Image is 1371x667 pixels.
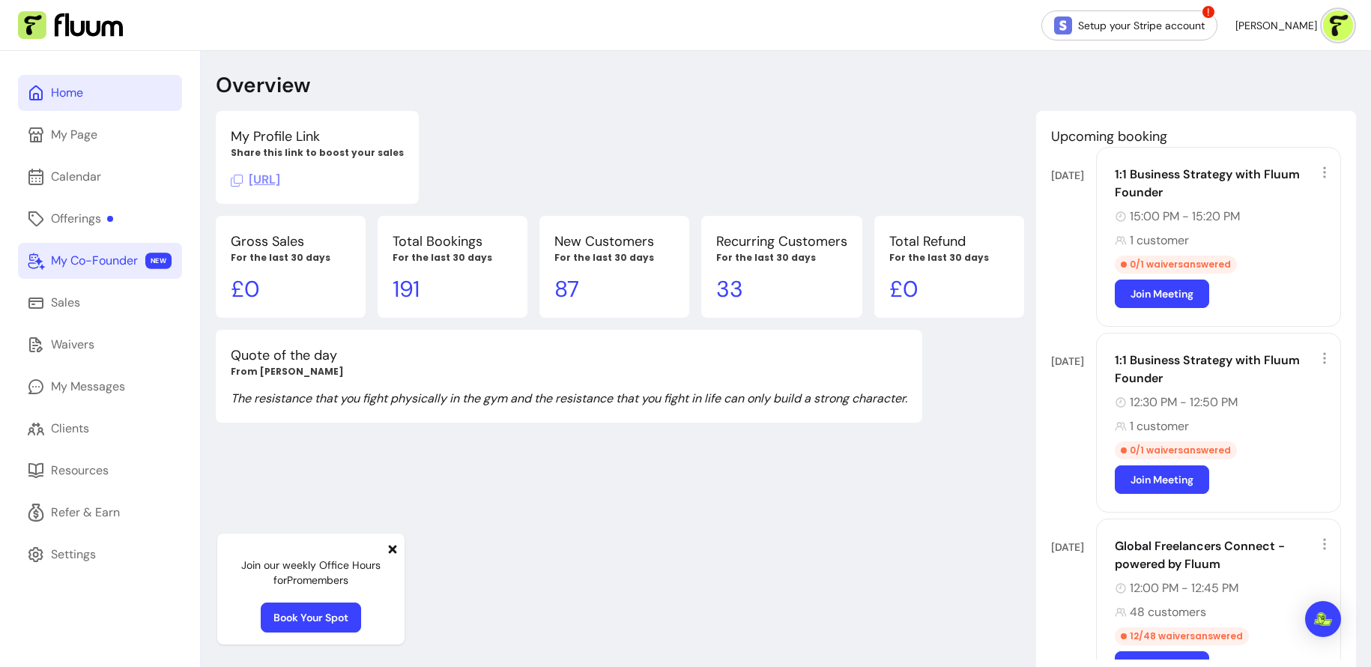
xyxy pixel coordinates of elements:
a: Waivers [18,327,182,363]
p: My Profile Link [231,126,404,147]
span: ! [1201,4,1216,19]
p: Quote of the day [231,345,907,366]
p: Overview [216,72,310,99]
div: Global Freelancers Connect - powered by Fluum [1115,537,1331,573]
div: Settings [51,546,96,564]
a: Join Meeting [1115,280,1209,308]
a: Calendar [18,159,182,195]
div: 0 / 1 waivers answered [1115,256,1237,274]
div: [DATE] [1051,168,1096,183]
p: For the last 30 days [554,252,674,264]
p: For the last 30 days [393,252,512,264]
p: 191 [393,276,512,303]
a: Settings [18,537,182,573]
div: 15:00 PM - 15:20 PM [1115,208,1331,226]
div: Home [51,84,83,102]
div: 12:00 PM - 12:45 PM [1115,579,1331,597]
div: Waivers [51,336,94,354]
p: For the last 30 days [716,252,847,264]
div: Open Intercom Messenger [1305,601,1341,637]
p: Share this link to boost your sales [231,147,404,159]
p: Recurring Customers [716,231,847,252]
a: Home [18,75,182,111]
div: Sales [51,294,80,312]
a: Book Your Spot [261,603,361,633]
div: Refer & Earn [51,504,120,522]
div: 0 / 1 waivers answered [1115,441,1237,459]
p: For the last 30 days [889,252,1009,264]
a: Setup your Stripe account [1041,10,1217,40]
p: Gross Sales [231,231,351,252]
p: 33 [716,276,847,303]
div: [DATE] [1051,354,1096,369]
div: 1 customer [1115,232,1331,250]
div: Clients [51,420,89,438]
div: Calendar [51,168,101,186]
p: For the last 30 days [231,252,351,264]
p: £ 0 [231,276,351,303]
span: [PERSON_NAME] [1235,18,1317,33]
div: 48 customers [1115,603,1331,621]
div: Offerings [51,210,113,228]
span: NEW [145,253,172,269]
div: 1:1 Business Strategy with Fluum Founder [1115,166,1331,202]
div: 1 customer [1115,417,1331,435]
p: Total Refund [889,231,1009,252]
span: Click to copy [231,172,280,187]
img: Stripe Icon [1054,16,1072,34]
button: avatar[PERSON_NAME] [1235,10,1353,40]
a: My Co-Founder NEW [18,243,182,279]
a: My Messages [18,369,182,405]
p: From [PERSON_NAME] [231,366,907,378]
div: My Page [51,126,97,144]
a: My Page [18,117,182,153]
div: 12:30 PM - 12:50 PM [1115,393,1331,411]
p: The resistance that you fight physically in the gym and the resistance that you fight in life can... [231,390,907,408]
a: Clients [18,411,182,447]
a: Sales [18,285,182,321]
div: 12 / 48 waivers answered [1115,627,1249,645]
a: Resources [18,453,182,489]
a: Refer & Earn [18,495,182,531]
div: My Co-Founder [51,252,138,270]
p: Upcoming booking [1051,126,1341,147]
p: Total Bookings [393,231,512,252]
p: £ 0 [889,276,1009,303]
div: 1:1 Business Strategy with Fluum Founder [1115,351,1331,387]
img: avatar [1323,10,1353,40]
a: Join Meeting [1115,465,1209,494]
p: New Customers [554,231,674,252]
div: My Messages [51,378,125,396]
div: [DATE] [1051,540,1096,555]
p: 87 [554,276,674,303]
p: Join our weekly Office Hours for Pro members [229,558,393,588]
img: Fluum Logo [18,11,123,40]
div: Resources [51,462,109,480]
a: Offerings [18,201,182,237]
